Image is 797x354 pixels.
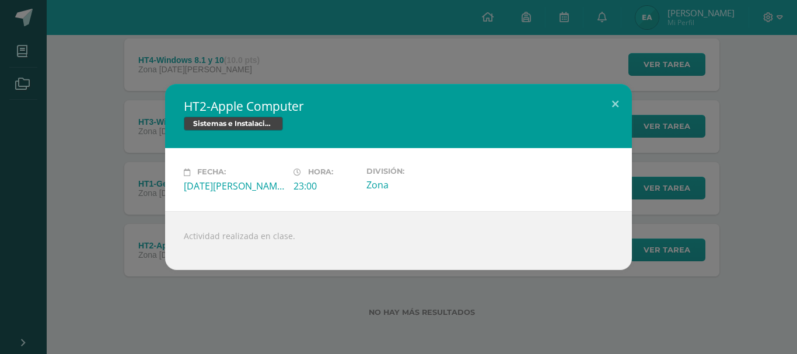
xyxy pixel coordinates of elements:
span: Hora: [308,168,333,177]
label: División: [366,167,467,176]
div: Zona [366,178,467,191]
div: 23:00 [293,180,357,192]
div: Actividad realizada en clase. [165,211,632,270]
span: Sistemas e Instalación de Software [184,117,283,131]
button: Close (Esc) [599,84,632,124]
h2: HT2-Apple Computer [184,98,613,114]
span: Fecha: [197,168,226,177]
div: [DATE][PERSON_NAME] [184,180,284,192]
